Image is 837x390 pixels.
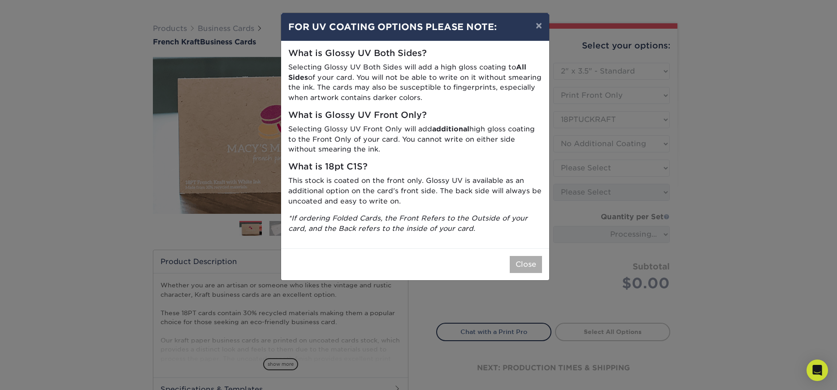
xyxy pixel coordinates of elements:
[288,62,542,103] p: Selecting Glossy UV Both Sides will add a high gloss coating to of your card. You will not be abl...
[288,176,542,206] p: This stock is coated on the front only. Glossy UV is available as an additional option on the car...
[510,256,542,273] button: Close
[288,63,526,82] strong: All Sides
[288,124,542,155] p: Selecting Glossy UV Front Only will add high gloss coating to the Front Only of your card. You ca...
[288,110,542,121] h5: What is Glossy UV Front Only?
[288,214,528,233] i: *If ordering Folded Cards, the Front Refers to the Outside of your card, and the Back refers to t...
[529,13,549,38] button: ×
[432,125,469,133] strong: additional
[807,360,828,381] div: Open Intercom Messenger
[288,20,542,34] h4: FOR UV COATING OPTIONS PLEASE NOTE:
[288,162,542,172] h5: What is 18pt C1S?
[288,48,542,59] h5: What is Glossy UV Both Sides?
